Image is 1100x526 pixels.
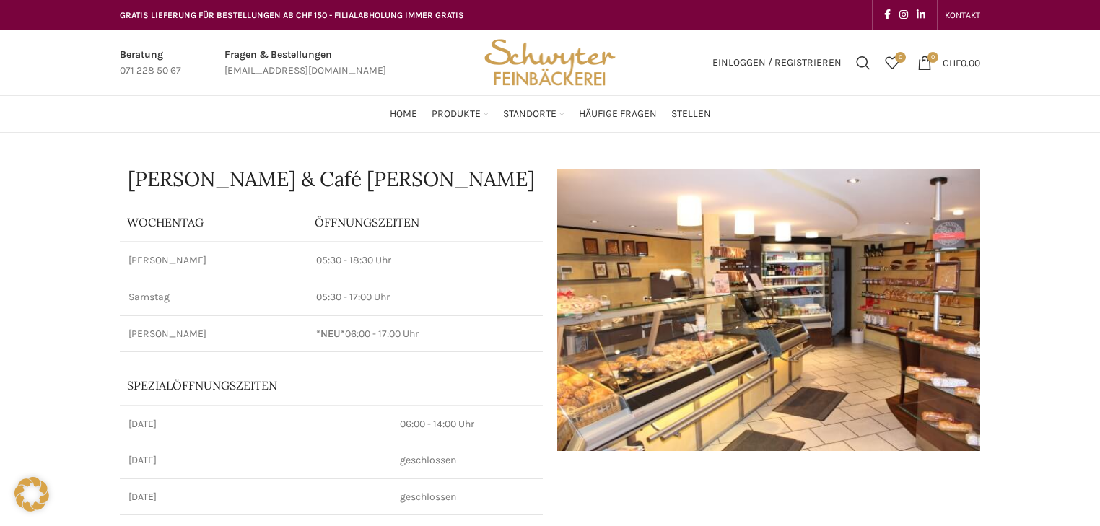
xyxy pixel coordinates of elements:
[315,214,536,230] p: ÖFFNUNGSZEITEN
[400,417,534,431] p: 06:00 - 14:00 Uhr
[128,417,383,431] p: [DATE]
[224,47,386,79] a: Infobox link
[938,1,987,30] div: Secondary navigation
[579,100,657,128] a: Häufige Fragen
[128,453,383,468] p: [DATE]
[316,253,534,268] p: 05:30 - 18:30 Uhr
[113,100,987,128] div: Main navigation
[705,48,849,77] a: Einloggen / Registrieren
[671,100,711,128] a: Stellen
[432,108,481,121] span: Produkte
[479,30,621,95] img: Bäckerei Schwyter
[849,48,878,77] a: Suchen
[390,108,417,121] span: Home
[316,290,534,304] p: 05:30 - 17:00 Uhr
[878,48,907,77] div: Meine Wunschliste
[671,108,711,121] span: Stellen
[943,56,961,69] span: CHF
[503,108,556,121] span: Standorte
[712,58,842,68] span: Einloggen / Registrieren
[128,490,383,504] p: [DATE]
[316,327,534,341] p: 06:00 - 17:00 Uhr
[400,453,534,468] p: geschlossen
[943,56,980,69] bdi: 0.00
[479,56,621,68] a: Site logo
[927,52,938,63] span: 0
[432,100,489,128] a: Produkte
[880,5,895,25] a: Facebook social link
[120,10,464,20] span: GRATIS LIEFERUNG FÜR BESTELLUNGEN AB CHF 150 - FILIALABHOLUNG IMMER GRATIS
[503,100,564,128] a: Standorte
[910,48,987,77] a: 0 CHF0.00
[128,327,299,341] p: [PERSON_NAME]
[945,1,980,30] a: KONTAKT
[579,108,657,121] span: Häufige Fragen
[128,290,299,304] p: Samstag
[912,5,930,25] a: Linkedin social link
[120,169,543,189] h1: [PERSON_NAME] & Café [PERSON_NAME]
[895,5,912,25] a: Instagram social link
[390,100,417,128] a: Home
[128,253,299,268] p: [PERSON_NAME]
[878,48,907,77] a: 0
[127,214,300,230] p: Wochentag
[400,490,534,504] p: geschlossen
[127,377,384,393] p: Spezialöffnungszeiten
[120,47,181,79] a: Infobox link
[895,52,906,63] span: 0
[945,10,980,20] span: KONTAKT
